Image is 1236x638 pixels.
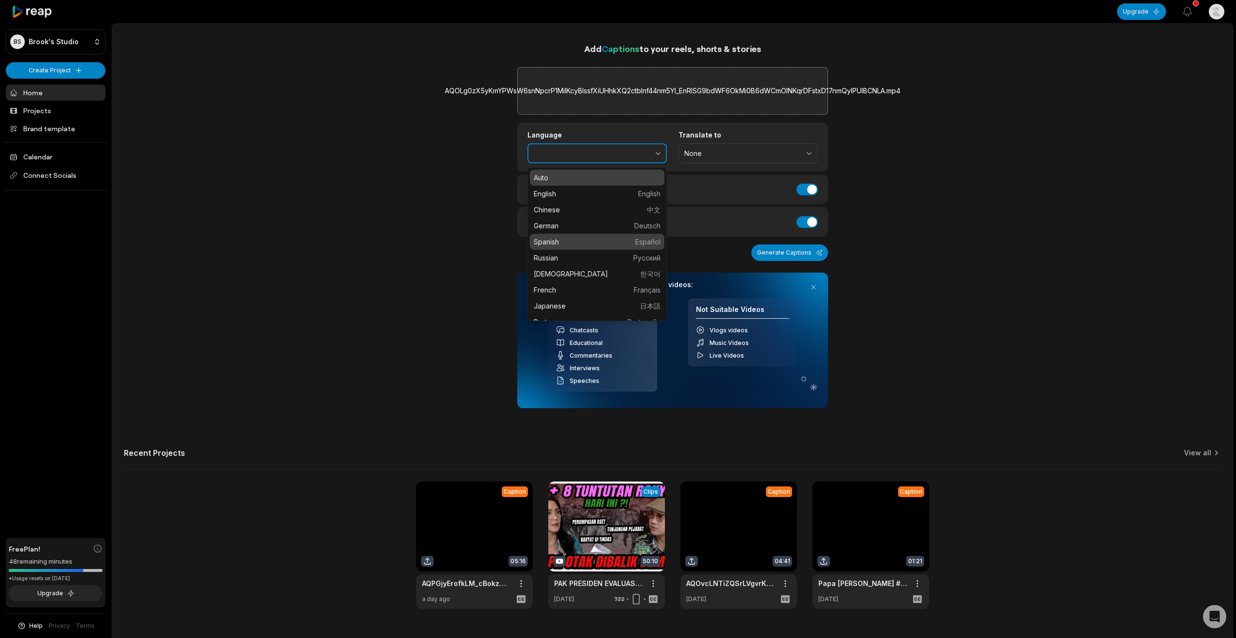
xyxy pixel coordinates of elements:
[640,301,660,311] span: 日本語
[534,221,660,231] p: German
[570,352,612,359] span: Commentaries
[6,85,105,101] a: Home
[684,149,798,158] span: None
[6,62,105,79] button: Create Project
[9,585,102,602] button: Upgrade
[640,269,660,279] span: 한국어
[1117,3,1166,20] button: Upgrade
[534,317,660,327] p: Portuguese
[124,448,185,458] h2: Recent Projects
[570,364,600,372] span: Interviews
[633,253,660,263] span: Русский
[534,253,660,263] p: Russian
[710,339,749,346] span: Music Videos
[818,578,908,588] a: Papa [PERSON_NAME] #mdaws #männerdieaufswasserstarren #comedy #flachwitz #[PERSON_NAME] #flachwitze
[534,189,660,199] p: English
[686,578,776,588] a: AQOvcLNTiZQSrLVgvrKxfxNsaqLEAdBMuiU9KLRs7HtDmBa0QzZm-loK_-xbKVhAQRE_4Z_ymjtSYY1AeUksf2TK5BAkuZ6B8...
[1203,605,1226,628] div: Open Intercom Messenger
[548,280,797,289] h3: Our AI performs best with TALKING videos:
[29,621,43,630] span: Help
[49,621,70,630] a: Privacy
[570,377,599,384] span: Speeches
[635,237,660,247] span: Español
[751,244,828,261] button: Generate Captions
[534,237,660,247] p: Spanish
[678,131,818,139] label: Translate to
[527,131,667,139] label: Language
[422,578,511,588] a: AQPGjyErofkLM_cBokzmShN6aWadqLmsvSGDd2zAzAv-y7OHqmio6q_BsTyr_eJYu6FdasXr-DZZ3tcFrjjOE_Plv-1Rbk_tO...
[29,37,79,46] p: Brook's Studio
[534,285,660,295] p: French
[534,172,660,183] p: Auto
[534,269,660,279] p: [DEMOGRAPHIC_DATA]
[602,43,639,54] span: Captions
[554,578,643,588] a: PAK PRESIDEN EVALUASI SEMUA TUNJANGAN PEJABAT, BENAR DEMONSTRASI ITU SENGAJA DIBUAT?? ([PERSON_NA...
[76,621,95,630] a: Terms
[634,221,660,231] span: Deutsch
[445,85,900,97] label: AQOLg0zX5yKmYPWsW6snNpcrP1MiIKcyBlssfXiUHhkXQ2ctblnf44nm5YI_EnRISG9bdWF6OkMi0B6dWCmOINKqrDFstxD17...
[10,34,25,49] div: BS
[9,544,40,554] span: Free Plan!
[710,327,748,334] span: Vlogs videos
[696,305,789,319] h4: Not Suitable Videos
[710,352,744,359] span: Live Videos
[534,301,660,311] p: Japanese
[9,557,102,567] div: 48 remaining minutes
[9,575,102,582] div: *Usage resets on [DATE]
[647,205,660,215] span: 中文
[6,149,105,165] a: Calendar
[517,42,828,55] h1: Add to your reels, shorts & stories
[570,339,603,346] span: Educational
[570,327,598,334] span: Chatcasts
[6,103,105,119] a: Projects
[1184,448,1211,458] a: View all
[534,205,660,215] p: Chinese
[638,189,660,199] span: English
[17,621,43,630] button: Help
[634,285,660,295] span: Français
[6,121,105,137] a: Brand template
[678,143,818,164] button: None
[6,167,105,184] span: Connect Socials
[627,317,660,327] span: Português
